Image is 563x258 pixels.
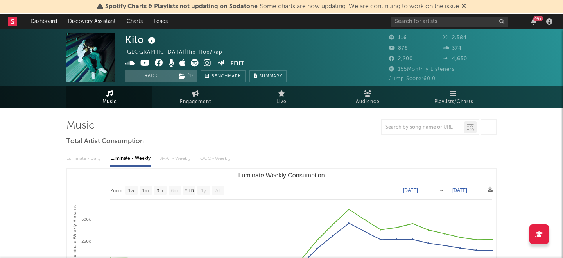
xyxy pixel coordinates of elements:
span: 4,650 [443,56,467,61]
div: Kilo [125,33,158,46]
text: 1m [142,188,149,193]
span: 2,584 [443,35,467,40]
button: Edit [230,59,244,69]
span: 116 [389,35,407,40]
a: Leads [148,14,173,29]
span: 374 [443,46,462,51]
span: Playlists/Charts [434,97,473,107]
input: Search for artists [391,17,508,27]
text: All [215,188,220,193]
text: Luminate Weekly Consumption [238,172,325,179]
span: Benchmark [212,72,241,81]
span: : Some charts are now updating. We are continuing to work on the issue [105,4,459,10]
button: 99+ [531,18,536,25]
a: Audience [325,86,411,107]
div: 99 + [533,16,543,21]
input: Search by song name or URL [382,124,464,131]
text: 500k [81,217,91,222]
text: 6m [171,188,178,193]
text: 1w [128,188,134,193]
text: → [439,188,444,193]
a: Discovery Assistant [63,14,121,29]
a: Dashboard [25,14,63,29]
span: 878 [389,46,408,51]
button: (1) [174,70,197,82]
span: Music [102,97,117,107]
text: 1y [201,188,206,193]
text: 250k [81,239,91,244]
a: Benchmark [201,70,246,82]
text: [DATE] [452,188,467,193]
span: Dismiss [461,4,466,10]
button: Track [125,70,174,82]
a: Engagement [152,86,238,107]
a: Live [238,86,325,107]
span: Spotify Charts & Playlists not updating on Sodatone [105,4,258,10]
button: Summary [249,70,287,82]
span: 2,200 [389,56,413,61]
text: [DATE] [403,188,418,193]
span: 155 Monthly Listeners [389,67,455,72]
div: Luminate - Weekly [110,152,151,165]
span: Summary [259,74,282,79]
text: 3m [157,188,163,193]
div: [GEOGRAPHIC_DATA] | Hip-Hop/Rap [125,48,231,57]
a: Music [66,86,152,107]
a: Playlists/Charts [411,86,497,107]
text: Zoom [110,188,122,193]
span: Live [276,97,287,107]
span: Engagement [180,97,211,107]
span: Audience [356,97,380,107]
span: Jump Score: 60.0 [389,76,436,81]
text: YTD [185,188,194,193]
span: ( 1 ) [174,70,197,82]
span: Total Artist Consumption [66,137,144,146]
a: Charts [121,14,148,29]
